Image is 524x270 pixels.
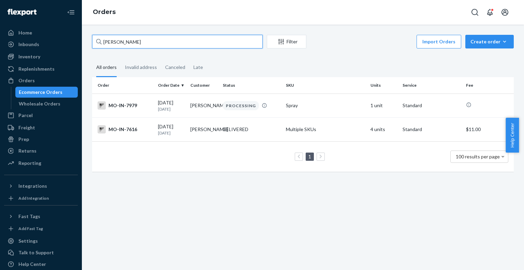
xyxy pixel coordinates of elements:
img: Flexport logo [8,9,37,16]
div: Create order [470,38,509,45]
div: Spray [286,102,365,109]
div: Canceled [165,58,185,76]
div: [DATE] [158,123,185,136]
div: Fast Tags [18,213,40,220]
td: Multiple SKUs [283,117,367,141]
div: Late [193,58,203,76]
div: Parcel [18,112,33,119]
div: Inbounds [18,41,39,48]
a: Parcel [4,110,78,121]
a: Inventory [4,51,78,62]
div: PROCESSING [223,101,259,110]
div: Reporting [18,160,41,167]
div: Help Center [18,261,46,268]
a: Prep [4,134,78,145]
div: Invalid address [125,58,157,76]
div: Integrations [18,183,47,189]
a: Replenishments [4,63,78,74]
button: Filter [267,35,306,48]
input: Search orders [92,35,263,48]
td: 1 unit [368,94,400,117]
th: SKU [283,77,367,94]
a: Add Integration [4,194,78,202]
div: Settings [18,238,38,244]
p: Standard [403,102,460,109]
a: Page 1 is your current page [307,154,312,159]
a: Orders [4,75,78,86]
div: MO-IN-7979 [98,101,152,110]
div: Returns [18,147,37,154]
div: Add Integration [18,195,49,201]
a: Help Center [4,259,78,270]
p: Standard [403,126,460,133]
div: [DATE] [158,99,185,112]
th: Order Date [155,77,188,94]
div: Orders [18,77,35,84]
div: Home [18,29,32,36]
a: Freight [4,122,78,133]
button: Help Center [506,118,519,153]
td: [PERSON_NAME] [188,117,220,141]
td: [PERSON_NAME] [188,94,220,117]
button: Import Orders [417,35,461,48]
th: Service [400,77,463,94]
div: Ecommerce Orders [19,89,62,96]
span: 100 results per page [456,154,500,159]
a: Add Fast Tag [4,225,78,233]
a: Inbounds [4,39,78,50]
div: Freight [18,124,35,131]
button: Open notifications [483,5,497,19]
th: Order [92,77,155,94]
div: Customer [190,82,217,88]
a: Wholesale Orders [15,98,78,109]
a: Reporting [4,158,78,169]
a: Returns [4,145,78,156]
p: [DATE] [158,106,185,112]
div: Wholesale Orders [19,100,60,107]
div: MO-IN-7616 [98,125,152,133]
a: Talk to Support [4,247,78,258]
a: Settings [4,236,78,246]
a: Orders [93,8,116,16]
button: Fast Tags [4,211,78,222]
div: Add Fast Tag [18,226,43,231]
td: $11.00 [463,117,514,141]
div: Prep [18,136,29,143]
td: 4 units [368,117,400,141]
div: Inventory [18,53,40,60]
p: [DATE] [158,130,185,136]
div: Filter [267,38,306,45]
div: Talk to Support [18,249,54,256]
div: All orders [96,58,117,77]
th: Status [220,77,283,94]
button: Create order [465,35,514,48]
button: Open Search Box [468,5,482,19]
ol: breadcrumbs [87,2,121,22]
div: Replenishments [18,66,55,72]
button: Open account menu [498,5,512,19]
th: Units [368,77,400,94]
th: Fee [463,77,514,94]
button: Close Navigation [64,5,78,19]
div: DELIVERED [223,126,248,133]
a: Ecommerce Orders [15,87,78,98]
a: Home [4,27,78,38]
button: Integrations [4,181,78,191]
